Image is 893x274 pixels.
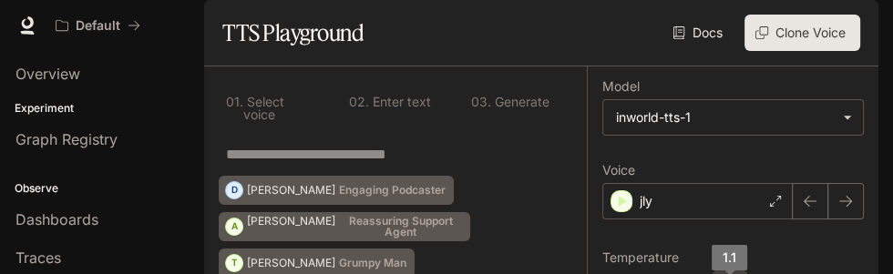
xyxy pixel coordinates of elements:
div: inworld-tts-1 [603,100,863,135]
p: Voice [602,164,635,177]
button: A[PERSON_NAME]Reassuring Support Agent [219,212,470,241]
p: Temperature [602,251,679,264]
button: D[PERSON_NAME]Engaging Podcaster [219,176,454,205]
a: Docs [669,15,730,51]
div: inworld-tts-1 [616,108,834,127]
p: [PERSON_NAME] [247,216,335,227]
p: Select voice [243,96,320,121]
p: Grumpy Man [339,258,406,269]
div: D [226,176,242,205]
p: Enter text [369,96,431,108]
p: Engaging Podcaster [339,185,446,196]
p: Model [602,80,640,93]
p: 0 3 . [471,96,491,108]
p: [PERSON_NAME] [247,258,335,269]
button: Clone Voice [744,15,860,51]
p: 0 1 . [226,96,243,121]
span: 1.1 [723,249,736,265]
p: Default [76,18,120,34]
p: Reassuring Support Agent [339,216,462,238]
p: Generate [491,96,549,108]
div: A [226,212,242,241]
p: [PERSON_NAME] [247,185,335,196]
h1: TTS Playground [222,15,364,51]
button: All workspaces [47,7,149,44]
p: 0 2 . [349,96,369,108]
p: jly [640,192,652,210]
